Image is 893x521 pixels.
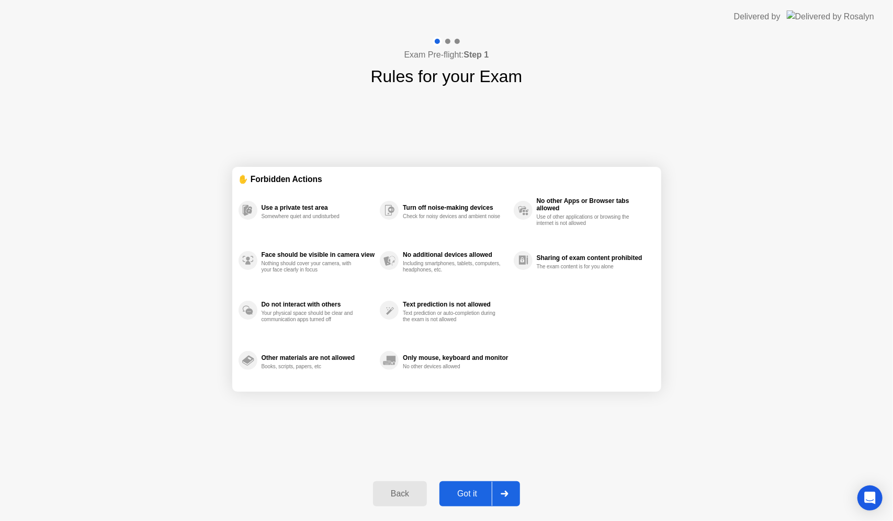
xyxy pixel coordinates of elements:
[734,10,781,23] div: Delivered by
[464,50,489,59] b: Step 1
[403,260,502,273] div: Including smartphones, tablets, computers, headphones, etc.
[537,264,636,270] div: The exam content is for you alone
[537,197,650,212] div: No other Apps or Browser tabs allowed
[376,489,424,499] div: Back
[443,489,492,499] div: Got it
[403,301,508,308] div: Text prediction is not allowed
[262,354,375,361] div: Other materials are not allowed
[537,214,636,226] div: Use of other applications or browsing the internet is not allowed
[403,354,508,361] div: Only mouse, keyboard and monitor
[403,310,502,323] div: Text prediction or auto-completion during the exam is not allowed
[857,485,883,511] div: Open Intercom Messenger
[403,364,502,370] div: No other devices allowed
[262,204,375,211] div: Use a private test area
[262,364,360,370] div: Books, scripts, papers, etc
[262,213,360,220] div: Somewhere quiet and undisturbed
[787,10,874,22] img: Delivered by Rosalyn
[439,481,520,506] button: Got it
[403,213,502,220] div: Check for noisy devices and ambient noise
[262,260,360,273] div: Nothing should cover your camera, with your face clearly in focus
[537,254,650,262] div: Sharing of exam content prohibited
[262,251,375,258] div: Face should be visible in camera view
[373,481,427,506] button: Back
[404,49,489,61] h4: Exam Pre-flight:
[262,301,375,308] div: Do not interact with others
[262,310,360,323] div: Your physical space should be clear and communication apps turned off
[371,64,523,89] h1: Rules for your Exam
[403,251,508,258] div: No additional devices allowed
[239,173,655,185] div: ✋ Forbidden Actions
[403,204,508,211] div: Turn off noise-making devices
